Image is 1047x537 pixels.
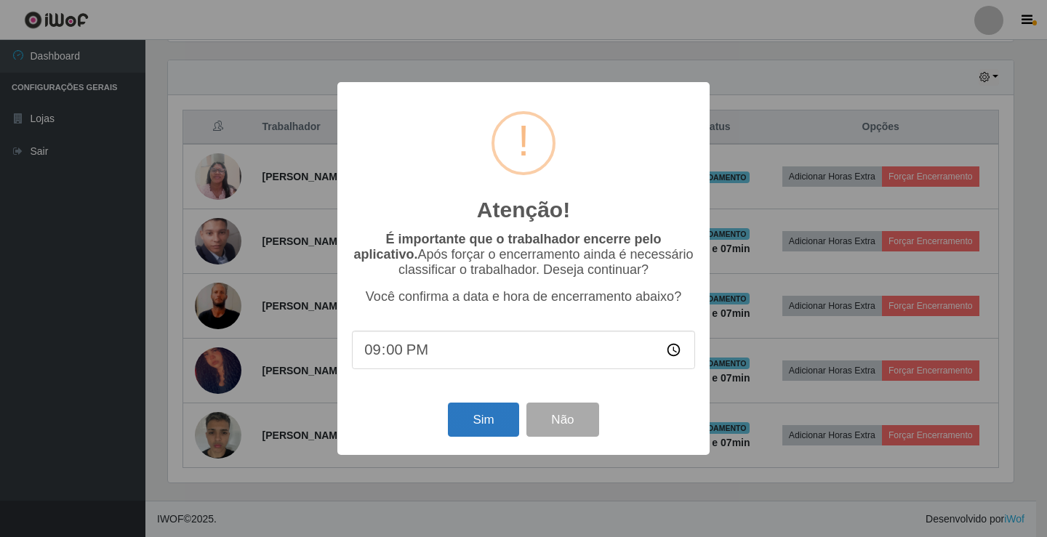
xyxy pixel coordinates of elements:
[352,232,695,278] p: Após forçar o encerramento ainda é necessário classificar o trabalhador. Deseja continuar?
[448,403,518,437] button: Sim
[477,197,570,223] h2: Atenção!
[353,232,661,262] b: É importante que o trabalhador encerre pelo aplicativo.
[352,289,695,304] p: Você confirma a data e hora de encerramento abaixo?
[526,403,598,437] button: Não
